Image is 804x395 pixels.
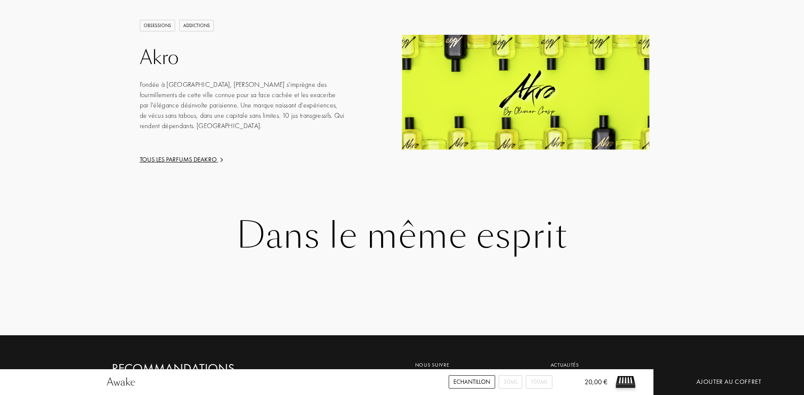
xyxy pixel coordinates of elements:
div: 20,00 € [571,377,607,395]
div: Echantillon [449,375,495,389]
div: ADDICTIONS [179,20,214,31]
div: Dans le même esprit [112,216,693,256]
div: Nous suivre [415,361,538,369]
div: 100mL [526,375,552,389]
img: sample box sommelier du parfum [613,369,638,395]
div: OBSESSIONS [140,20,175,31]
img: arrow.png [218,156,225,163]
div: 30mL [499,375,522,389]
img: Akro banner [402,35,650,149]
a: Akro [140,46,346,69]
div: Awake [107,374,136,390]
div: Tous les parfums de Akro [140,155,346,165]
a: Tous les parfums deAkro [140,155,346,165]
div: Actualités [551,361,686,369]
div: Fondée à [GEOGRAPHIC_DATA], [PERSON_NAME] s'imprègne des fourmillements de cette ville connue pou... [140,80,346,131]
div: Ajouter au coffret [696,377,761,387]
a: Recommandations [112,361,297,376]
